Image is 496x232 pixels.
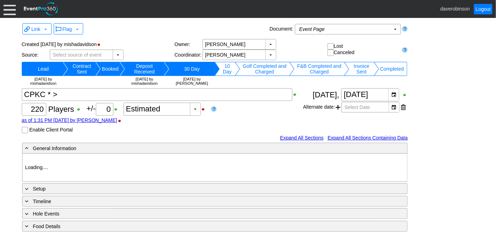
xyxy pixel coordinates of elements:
[240,62,289,76] td: Change status to Golf Completed and Charged
[125,76,164,86] td: [DATE] by mishadavidson
[24,144,377,152] div: General Information
[22,39,175,50] div: Created [DATE] by mishadavidson
[174,52,203,58] div: Coordinator:
[33,186,46,192] span: Setup
[33,211,59,217] span: Hole Events
[336,102,341,112] span: Add another alternate date
[328,135,408,141] a: Expand All Sections Containing Data
[169,62,214,76] td: Change status to 30 Day
[25,164,404,171] p: Loading....
[402,92,408,97] div: Show Event Date when printing; click to hide Event Date when printing.
[48,105,74,114] span: Players
[24,222,377,230] div: Food Details
[328,43,399,56] div: Lost Canceled
[201,107,209,112] div: Hide Guest Count Status when printing; click to show Guest Count Status when printing.
[4,3,16,15] div: Menu: Click or 'Crtl+M' to toggle menu open/close
[313,90,339,99] span: [DATE],
[268,24,295,36] div: Document:
[174,41,203,47] div: Owner:
[22,52,50,58] div: Source:
[33,199,51,204] span: Timeline
[24,185,377,193] div: Setup
[280,135,324,141] a: Expand All Sections
[33,224,61,229] span: Food Details
[52,50,103,60] span: Select source of event
[24,210,377,218] div: Hole Events
[125,62,164,76] td: Change status to Deposit Received
[97,42,105,47] div: Hide Status Bar when printing; click to show Status Bar when printing.
[29,127,73,133] label: Enable Client Portal
[24,62,63,76] td: Change status to Lead
[113,107,121,112] div: Show Plus/Minus Count when printing; click to hide Plus/Minus Count when printing.
[62,26,72,32] span: Flag
[117,118,125,123] div: Hide Guest Count Stamp when printing; click to show Guest Count Stamp when printing.
[24,197,377,205] div: Timeline
[292,92,300,97] div: Show Event Title when printing; click to hide Event Title when printing.
[24,25,48,33] span: Link
[55,25,80,33] span: Flag
[299,26,325,32] i: Event Page
[401,102,406,112] div: Remove this date
[76,107,84,112] div: Show Guest Count when printing; click to hide Guest Count when printing.
[220,62,234,76] td: Change status to 10 Day
[343,102,371,112] span: Select Date
[23,1,59,17] img: EventPro360
[101,62,119,76] td: Change status to Booked
[379,62,405,76] td: Change status to Completed
[169,76,214,86] td: [DATE] by [PERSON_NAME]
[31,26,40,32] span: Link
[295,62,344,76] td: Change status to F&B Completed and Charged
[22,117,117,123] a: as of 1:31 PM [DATE] by [PERSON_NAME]
[440,6,470,11] span: daverobinson
[303,101,408,113] div: Alternate date:
[474,4,492,14] a: Logout
[33,146,77,151] span: General Information
[86,104,123,113] span: +/-
[349,62,373,76] td: Change status to Invoice Sent
[68,62,95,76] td: Change status to Contract Sent
[24,76,63,86] td: [DATE] by mishadavidson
